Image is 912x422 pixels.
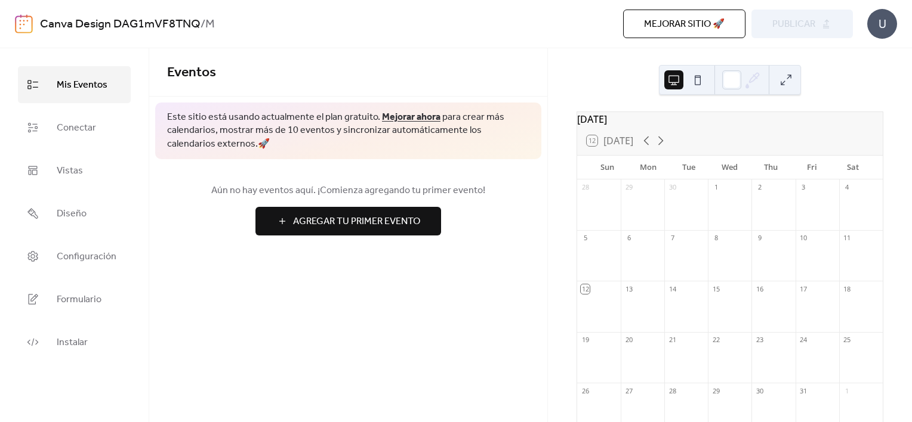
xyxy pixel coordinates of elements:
div: 12 [581,284,590,293]
div: 30 [668,183,677,192]
div: 29 [624,183,633,192]
span: Configuración [57,247,116,266]
div: [DATE] [577,112,883,126]
span: Agregar Tu Primer Evento [293,215,420,229]
span: Mejorar sitio 🚀 [644,17,725,32]
div: Wed [710,156,751,179]
a: Configuración [18,238,131,275]
div: 19 [581,336,590,345]
div: 30 [755,386,764,395]
div: U [867,9,897,39]
div: 21 [668,336,677,345]
div: Fri [791,156,833,179]
div: 23 [755,336,764,345]
span: Este sitio está usando actualmente el plan gratuito. para crear más calendarios, mostrar más de 1... [167,111,529,151]
span: Instalar [57,333,88,352]
a: Agregar Tu Primer Evento [167,207,529,235]
a: Mejorar ahora [382,108,440,126]
span: Vistas [57,162,83,181]
div: 6 [624,234,633,243]
button: Agregar Tu Primer Evento [255,207,441,235]
span: Formulario [57,290,101,309]
div: 3 [799,183,808,192]
div: 16 [755,284,764,293]
div: 24 [799,336,808,345]
b: / [201,13,205,36]
div: Mon [627,156,668,179]
a: Mis Eventos [18,66,131,103]
div: 15 [711,284,720,293]
a: Vistas [18,152,131,189]
div: 17 [799,284,808,293]
div: Thu [750,156,791,179]
span: Diseño [57,204,87,224]
div: 4 [843,183,852,192]
div: Sun [587,156,628,179]
div: 10 [799,234,808,243]
a: Canva Design DAG1mVF8TNQ [40,13,201,36]
div: 29 [711,386,720,395]
b: M [205,13,215,36]
span: Conectar [57,119,96,138]
div: 26 [581,386,590,395]
div: Tue [668,156,710,179]
img: logo [15,14,33,33]
div: 11 [843,234,852,243]
div: 22 [711,336,720,345]
div: 20 [624,336,633,345]
div: 14 [668,284,677,293]
div: 7 [668,234,677,243]
div: 9 [755,234,764,243]
div: 31 [799,386,808,395]
button: Mejorar sitio 🚀 [623,10,745,38]
a: Conectar [18,109,131,146]
div: 5 [581,234,590,243]
div: 13 [624,284,633,293]
div: 25 [843,336,852,345]
div: 2 [755,183,764,192]
a: Diseño [18,195,131,232]
div: Sat [832,156,873,179]
span: Eventos [167,60,216,86]
span: Mis Eventos [57,76,107,95]
div: 28 [581,183,590,192]
div: 28 [668,386,677,395]
span: Aún no hay eventos aquí. ¡Comienza agregando tu primer evento! [167,184,529,198]
div: 27 [624,386,633,395]
div: 18 [843,284,852,293]
a: Formulario [18,281,131,318]
div: 1 [711,183,720,192]
div: 8 [711,234,720,243]
a: Instalar [18,324,131,361]
div: 1 [843,386,852,395]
